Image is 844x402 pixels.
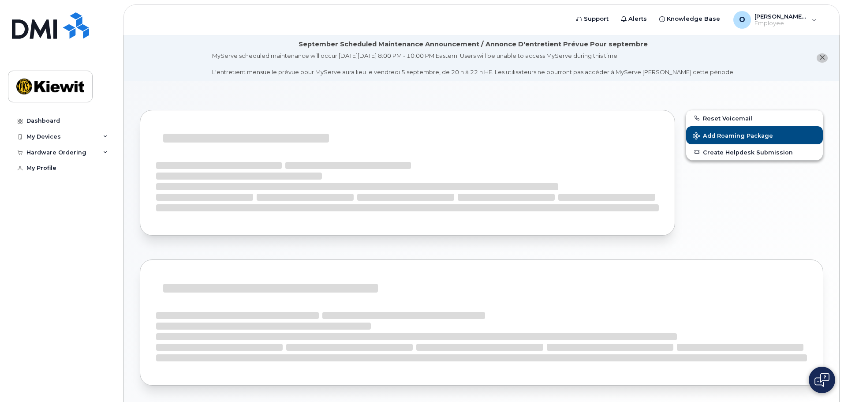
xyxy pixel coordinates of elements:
div: September Scheduled Maintenance Announcement / Annonce D'entretient Prévue Pour septembre [299,40,648,49]
a: Create Helpdesk Submission [686,144,823,160]
div: MyServe scheduled maintenance will occur [DATE][DATE] 8:00 PM - 10:00 PM Eastern. Users will be u... [212,52,735,76]
img: Open chat [814,373,829,387]
span: Add Roaming Package [693,132,773,141]
button: Reset Voicemail [686,110,823,126]
button: close notification [817,53,828,63]
button: Add Roaming Package [686,126,823,144]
